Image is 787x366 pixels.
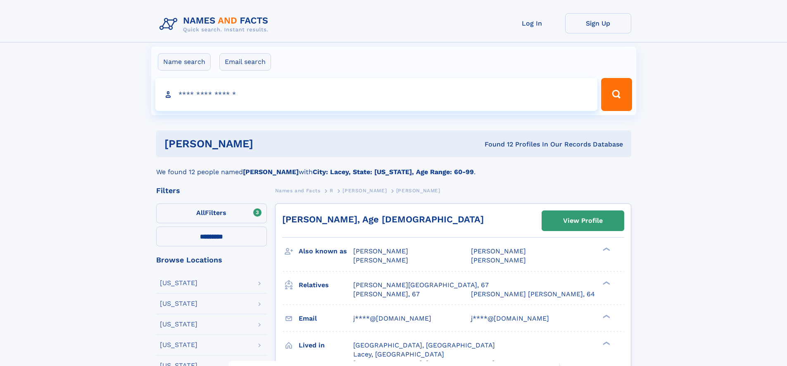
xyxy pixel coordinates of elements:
a: Names and Facts [275,185,321,196]
input: search input [155,78,598,111]
div: Filters [156,187,267,194]
a: Sign Up [565,13,631,33]
div: Browse Locations [156,256,267,264]
b: City: Lacey, State: [US_STATE], Age Range: 60-99 [313,168,474,176]
span: [PERSON_NAME] [396,188,440,194]
div: [US_STATE] [160,300,197,307]
div: We found 12 people named with . [156,157,631,177]
a: [PERSON_NAME] [PERSON_NAME], 64 [471,290,595,299]
span: [GEOGRAPHIC_DATA], [GEOGRAPHIC_DATA] [353,341,495,349]
span: [PERSON_NAME] [342,188,387,194]
span: [PERSON_NAME] [471,256,526,264]
h3: Lived in [299,338,353,352]
div: [US_STATE] [160,321,197,328]
div: ❯ [601,340,611,346]
a: [PERSON_NAME], Age [DEMOGRAPHIC_DATA] [282,214,484,224]
h3: Also known as [299,244,353,258]
a: View Profile [542,211,624,231]
div: Found 12 Profiles In Our Records Database [369,140,623,149]
div: ❯ [601,247,611,252]
span: [PERSON_NAME] [471,247,526,255]
span: Lacey, [GEOGRAPHIC_DATA] [353,350,444,358]
div: View Profile [563,211,603,230]
b: [PERSON_NAME] [243,168,299,176]
span: [PERSON_NAME] [353,256,408,264]
label: Filters [156,203,267,223]
div: ❯ [601,280,611,286]
h3: Email [299,312,353,326]
a: Log In [499,13,565,33]
a: [PERSON_NAME][GEOGRAPHIC_DATA], 67 [353,281,489,290]
div: ❯ [601,314,611,319]
label: Name search [158,53,211,71]
h3: Relatives [299,278,353,292]
a: [PERSON_NAME], 67 [353,290,420,299]
label: Email search [219,53,271,71]
button: Search Button [601,78,632,111]
span: [PERSON_NAME] [353,247,408,255]
div: [US_STATE] [160,342,197,348]
a: R [330,185,333,196]
img: Logo Names and Facts [156,13,275,35]
a: [PERSON_NAME] [342,185,387,196]
h1: [PERSON_NAME] [164,139,369,149]
span: All [196,209,205,217]
div: [US_STATE] [160,280,197,286]
span: R [330,188,333,194]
